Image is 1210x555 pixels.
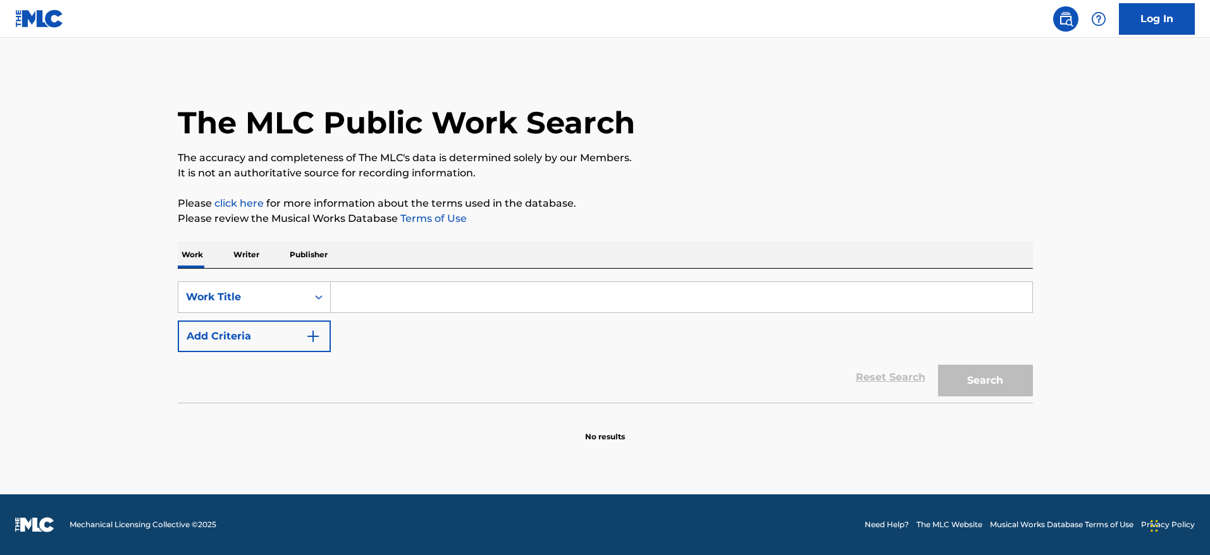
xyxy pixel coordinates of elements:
[306,329,321,344] img: 9d2ae6d4665cec9f34b9.svg
[230,241,263,268] p: Writer
[178,166,1033,181] p: It is not an authoritative source for recording information.
[1119,3,1195,35] a: Log In
[1058,11,1073,27] img: search
[178,281,1033,403] form: Search Form
[917,519,982,530] a: The MLC Website
[1151,507,1158,545] div: Trascina
[70,519,216,530] span: Mechanical Licensing Collective © 2025
[178,241,207,268] p: Work
[178,196,1033,211] p: Please for more information about the terms used in the database.
[1147,494,1210,555] iframe: Chat Widget
[178,320,331,352] button: Add Criteria
[1091,11,1106,27] img: help
[398,212,467,224] a: Terms of Use
[1147,494,1210,555] div: Widget chat
[178,211,1033,226] p: Please review the Musical Works Database
[178,150,1033,166] p: The accuracy and completeness of The MLC's data is determined solely by our Members.
[214,197,264,209] a: click here
[186,290,300,305] div: Work Title
[1053,6,1078,32] a: Public Search
[1086,6,1111,32] div: Help
[178,104,635,142] h1: The MLC Public Work Search
[1141,519,1195,530] a: Privacy Policy
[15,9,64,28] img: MLC Logo
[15,517,54,532] img: logo
[585,416,625,442] p: No results
[865,519,909,530] a: Need Help?
[990,519,1133,530] a: Musical Works Database Terms of Use
[286,241,331,268] p: Publisher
